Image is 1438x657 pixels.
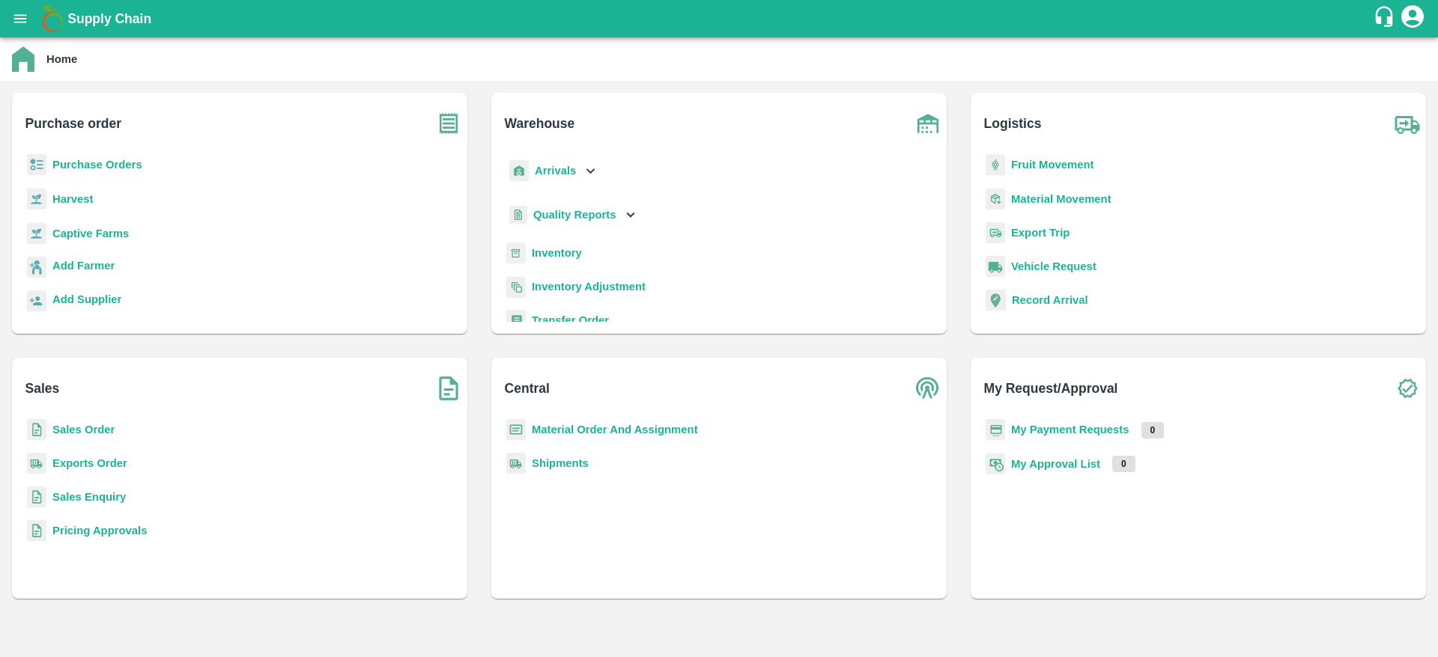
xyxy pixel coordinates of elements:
[1011,193,1111,205] a: Material Movement
[27,154,46,176] img: reciept
[37,4,67,34] img: logo
[1011,424,1129,436] a: My Payment Requests
[986,290,1006,311] img: recordArrival
[52,525,147,537] a: Pricing Approvals
[25,378,60,399] b: Sales
[506,200,639,230] div: Quality Reports
[986,453,1005,475] img: approval
[52,260,115,272] b: Add Farmer
[430,370,467,407] img: soSales
[430,105,467,142] img: purchase
[1011,458,1100,470] a: My Approval List
[27,290,46,312] img: supplier
[27,257,46,278] img: farmer
[909,370,947,407] img: central
[506,154,599,188] div: Arrivals
[532,424,698,436] a: Material Order And Assignment
[1011,260,1096,272] a: Vehicle Request
[506,242,526,264] img: whInventory
[46,53,77,65] b: Home
[1141,422,1165,438] p: 0
[27,453,46,474] img: shipments
[986,256,1005,278] img: vehicle
[509,160,529,182] img: whArrival
[67,8,1373,29] a: Supply Chain
[1112,456,1135,472] p: 0
[506,419,526,441] img: centralMaterial
[909,105,947,142] img: warehouse
[52,291,121,311] a: Add Supplier
[27,520,46,542] img: sales
[506,276,526,298] img: inventory
[25,113,121,134] b: Purchase order
[52,193,93,205] a: Harvest
[533,209,616,221] b: Quality Reports
[532,457,589,469] a: Shipments
[52,457,127,469] a: Exports Order
[52,293,121,305] b: Add Supplier
[1011,227,1070,239] a: Export Trip
[1389,370,1426,407] img: check
[27,188,46,210] img: harvest
[509,206,527,224] img: qualityReport
[505,378,550,399] b: Central
[52,159,142,171] a: Purchase Orders
[52,257,115,278] a: Add Farmer
[532,247,582,259] a: Inventory
[67,11,151,26] b: Supply Chain
[1012,294,1088,306] a: Record Arrival
[52,227,129,239] a: Captive Farms
[986,222,1005,244] img: delivery
[52,491,126,503] a: Sales Enquiry
[532,314,609,326] a: Transfer Order
[1399,3,1426,34] div: account of current user
[12,46,34,72] img: home
[506,310,526,331] img: whTransfer
[984,113,1042,134] b: Logistics
[27,486,46,508] img: sales
[27,419,46,441] img: sales
[986,188,1005,210] img: material
[986,419,1005,441] img: payment
[1389,105,1426,142] img: truck
[505,113,575,134] b: Warehouse
[984,378,1118,399] b: My Request/Approval
[27,222,46,245] img: harvest
[1011,159,1094,171] a: Fruit Movement
[535,165,576,177] b: Arrivals
[506,453,526,474] img: shipments
[3,1,37,36] button: open drawer
[52,424,115,436] a: Sales Order
[986,154,1005,176] img: fruit
[532,281,646,293] a: Inventory Adjustment
[1373,5,1399,32] div: customer-support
